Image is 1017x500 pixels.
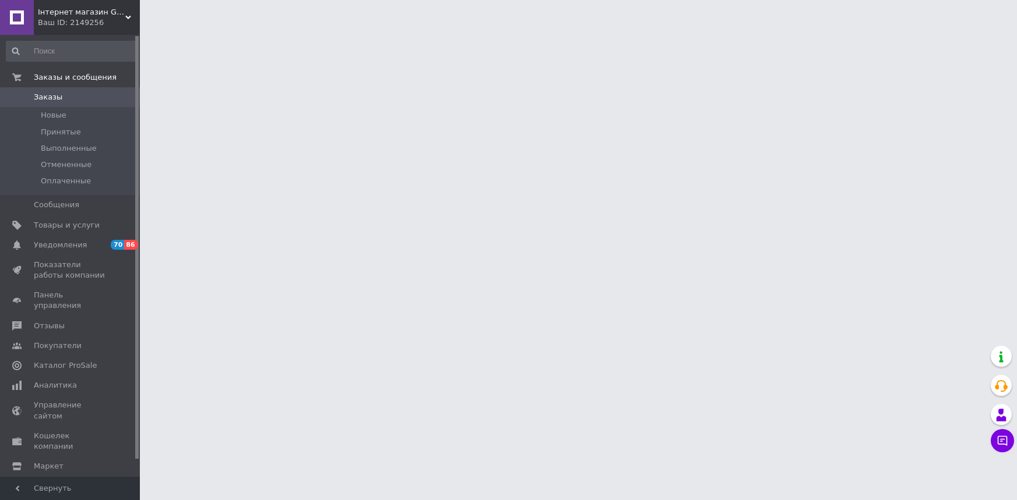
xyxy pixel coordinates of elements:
span: 70 [111,240,124,250]
span: Інтернет магазин GRAND-TREND [38,7,125,17]
span: Кошелек компании [34,431,108,452]
span: Отзывы [34,321,65,331]
span: Отмененные [41,159,92,170]
span: Принятые [41,127,81,137]
span: Покупатели [34,341,82,351]
span: Показатели работы компании [34,260,108,281]
span: Управление сайтом [34,400,108,421]
input: Поиск [6,41,137,62]
span: Выполненные [41,143,97,154]
span: Новые [41,110,66,120]
span: Аналитика [34,380,77,391]
div: Ваш ID: 2149256 [38,17,140,28]
span: Заказы и сообщения [34,72,117,83]
button: Чат с покупателем [991,429,1014,452]
span: Маркет [34,461,64,471]
span: 86 [124,240,138,250]
span: Оплаченные [41,176,91,186]
span: Сообщения [34,200,79,210]
span: Уведомления [34,240,87,250]
span: Товары и услуги [34,220,100,231]
span: Панель управления [34,290,108,311]
span: Каталог ProSale [34,360,97,371]
span: Заказы [34,92,62,102]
